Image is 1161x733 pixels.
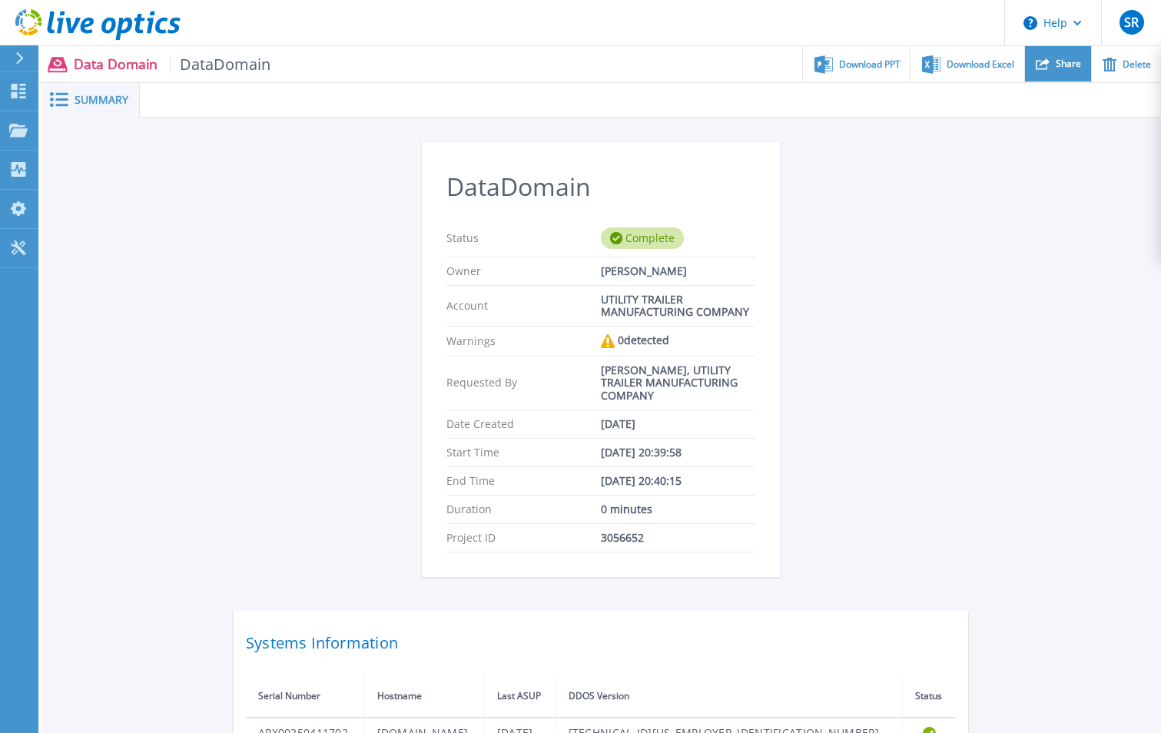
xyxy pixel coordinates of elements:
span: Share [1056,59,1081,68]
p: End Time [446,475,601,487]
p: Owner [446,265,601,277]
span: Download Excel [947,60,1014,69]
p: Requested By [446,364,601,401]
p: Warnings [446,334,601,348]
div: UTILITY TRAILER MANUFACTURING COMPANY [601,294,755,318]
p: Duration [446,503,601,516]
p: Project ID [446,532,601,544]
p: Data Domain [74,55,271,73]
span: SR [1124,16,1139,28]
span: Summary [75,95,128,105]
p: Start Time [446,446,601,459]
div: 0 minutes [601,503,755,516]
div: [PERSON_NAME] [601,265,755,277]
div: [PERSON_NAME], UTILITY TRAILER MANUFACTURING COMPANY [601,364,755,401]
div: [DATE] 20:40:15 [601,475,755,487]
h2: Systems Information [246,629,956,657]
h2: DataDomain [446,173,755,201]
th: Status [902,675,956,718]
th: DDOS Version [556,675,902,718]
div: [DATE] [601,418,755,430]
th: Serial Number [246,675,364,718]
p: Status [446,227,601,249]
div: [DATE] 20:39:58 [601,446,755,459]
div: 3056652 [601,532,755,544]
span: Delete [1123,60,1151,69]
span: DataDomain [170,55,271,73]
div: Complete [601,227,684,249]
th: Last ASUP [484,675,556,718]
div: 0 detected [601,334,755,348]
p: Account [446,294,601,318]
p: Date Created [446,418,601,430]
th: Hostname [364,675,484,718]
span: Download PPT [839,60,901,69]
